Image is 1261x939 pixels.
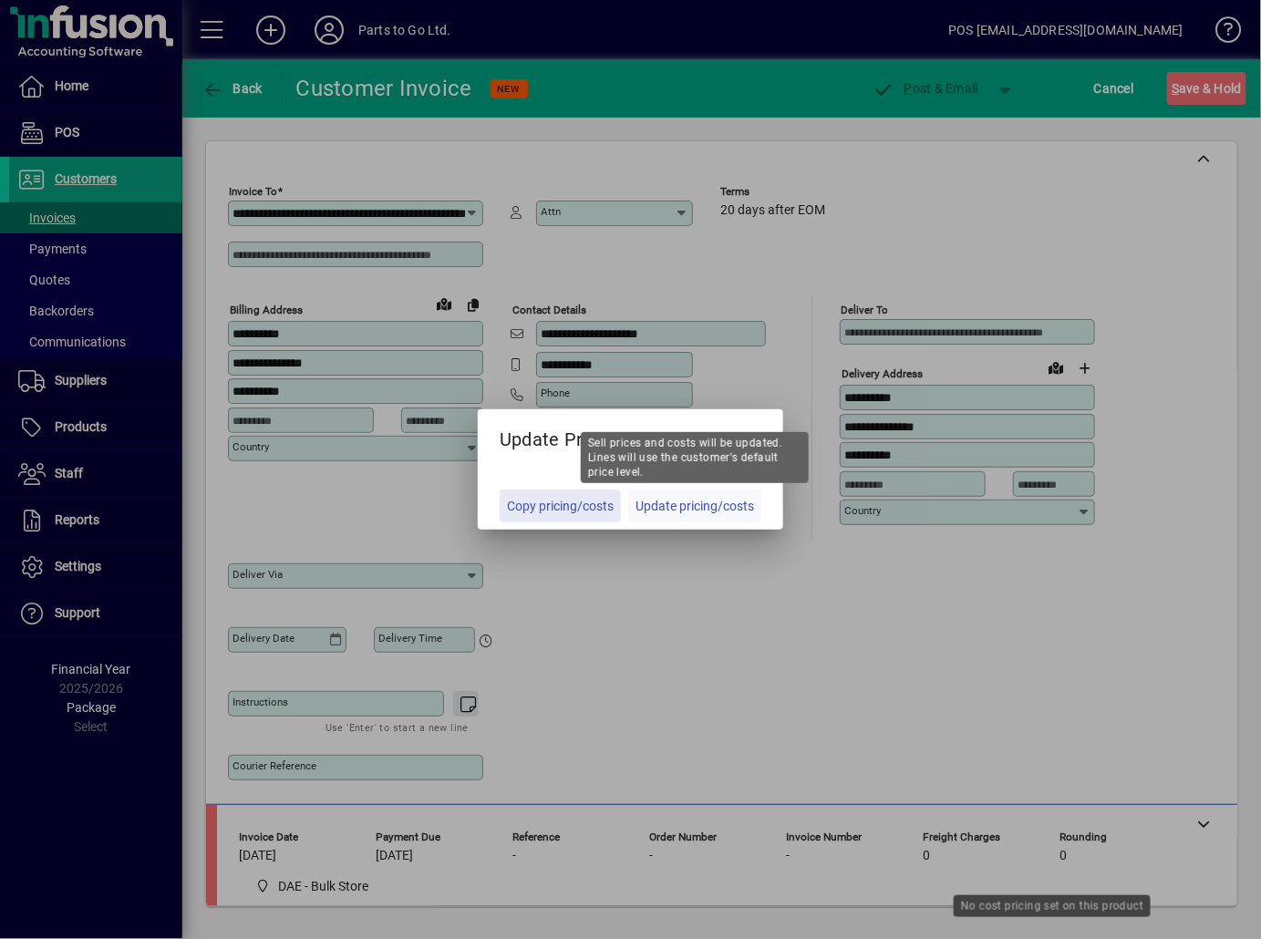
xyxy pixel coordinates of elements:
button: Update pricing/costs [628,490,761,522]
span: Update pricing/costs [636,497,754,516]
button: Copy pricing/costs [500,490,621,522]
h5: Update Pricing? [478,409,783,462]
div: Sell prices and costs will be updated. Lines will use the customer's default price level. [581,432,809,483]
span: Copy pricing/costs [507,497,614,516]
